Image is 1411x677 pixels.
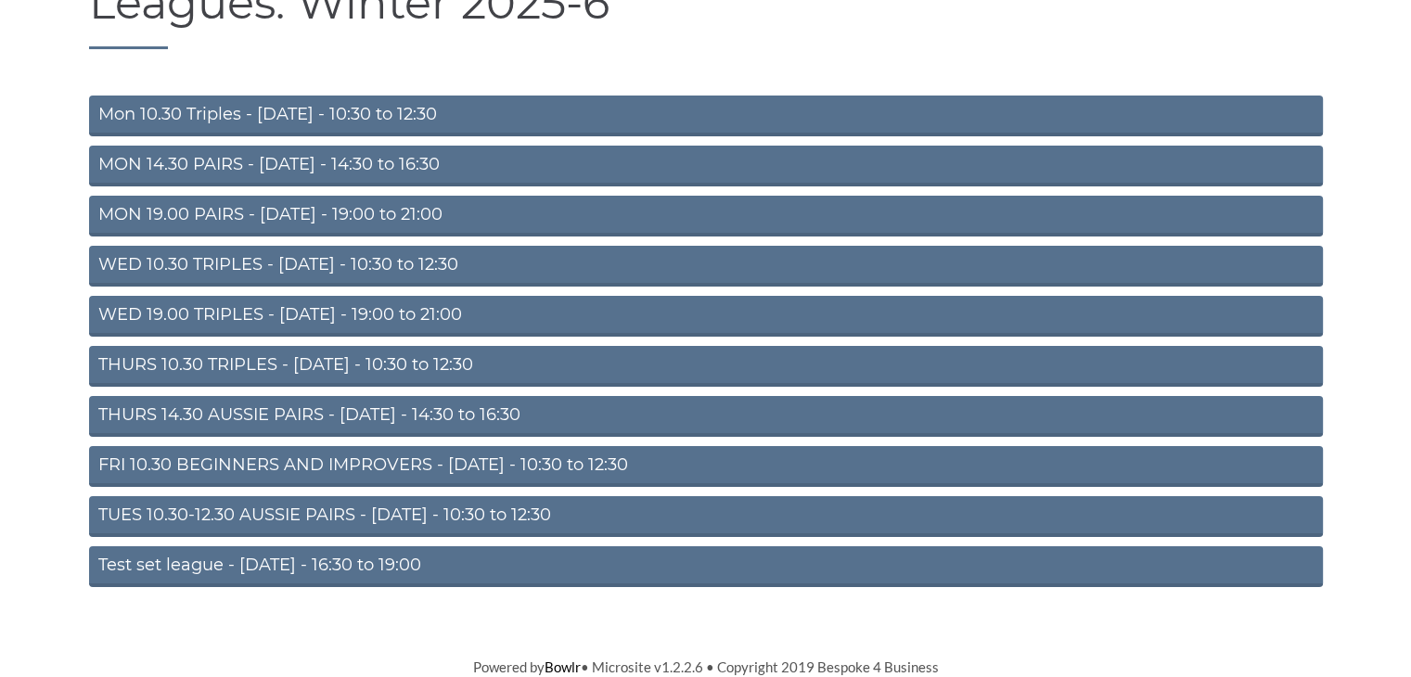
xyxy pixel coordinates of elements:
a: WED 19.00 TRIPLES - [DATE] - 19:00 to 21:00 [89,296,1323,337]
a: MON 19.00 PAIRS - [DATE] - 19:00 to 21:00 [89,196,1323,236]
span: Powered by • Microsite v1.2.2.6 • Copyright 2019 Bespoke 4 Business [473,658,939,675]
a: Test set league - [DATE] - 16:30 to 19:00 [89,546,1323,587]
a: MON 14.30 PAIRS - [DATE] - 14:30 to 16:30 [89,146,1323,186]
a: THURS 10.30 TRIPLES - [DATE] - 10:30 to 12:30 [89,346,1323,387]
a: WED 10.30 TRIPLES - [DATE] - 10:30 to 12:30 [89,246,1323,287]
a: THURS 14.30 AUSSIE PAIRS - [DATE] - 14:30 to 16:30 [89,396,1323,437]
a: Mon 10.30 Triples - [DATE] - 10:30 to 12:30 [89,96,1323,136]
a: Bowlr [545,658,581,675]
a: FRI 10.30 BEGINNERS AND IMPROVERS - [DATE] - 10:30 to 12:30 [89,446,1323,487]
a: TUES 10.30-12.30 AUSSIE PAIRS - [DATE] - 10:30 to 12:30 [89,496,1323,537]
